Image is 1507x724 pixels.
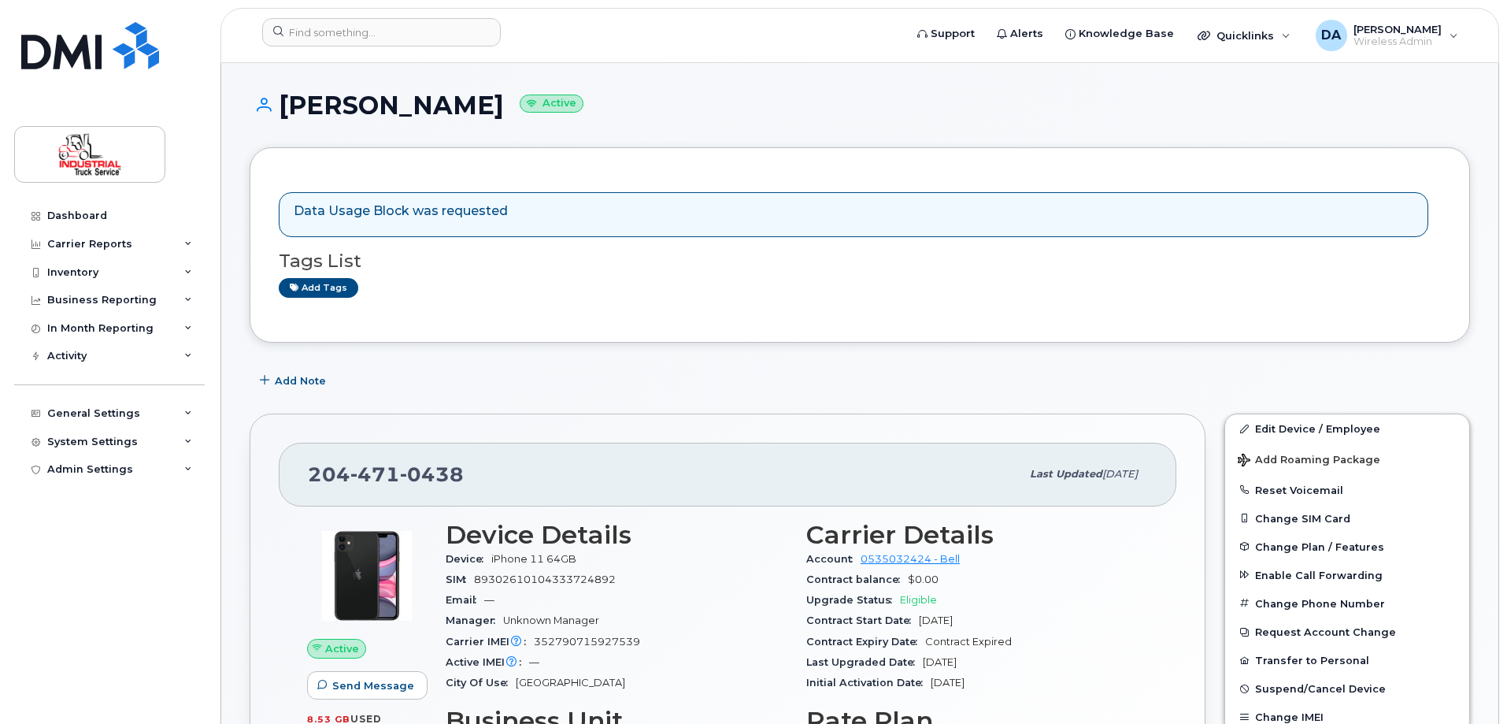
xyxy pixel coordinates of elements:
[806,574,908,585] span: Contract balance
[275,373,326,388] span: Add Note
[516,677,625,689] span: [GEOGRAPHIC_DATA]
[1225,674,1469,703] button: Suspend/Cancel Device
[446,594,484,606] span: Email
[1255,683,1386,695] span: Suspend/Cancel Device
[1102,468,1138,480] span: [DATE]
[923,656,957,668] span: [DATE]
[520,95,583,113] small: Active
[1225,561,1469,589] button: Enable Call Forwarding
[1225,618,1469,646] button: Request Account Change
[320,529,414,623] img: iPhone_11.jpg
[1255,569,1383,581] span: Enable Call Forwarding
[446,656,529,668] span: Active IMEI
[1238,454,1380,469] span: Add Roaming Package
[307,671,428,700] button: Send Message
[1225,646,1469,674] button: Transfer to Personal
[806,594,900,606] span: Upgrade Status
[332,678,414,693] span: Send Message
[474,574,616,585] span: 89302610104333724892
[806,553,861,565] span: Account
[529,656,539,668] span: —
[279,278,358,298] a: Add tags
[806,614,919,626] span: Contract Start Date
[1030,468,1102,480] span: Last updated
[446,553,491,565] span: Device
[900,594,937,606] span: Eligible
[1225,476,1469,504] button: Reset Voicemail
[503,614,599,626] span: Unknown Manager
[446,614,503,626] span: Manager
[294,202,508,221] p: Data Usage Block was requested
[446,574,474,585] span: SIM
[925,636,1012,648] span: Contract Expired
[446,677,516,689] span: City Of Use
[861,553,960,565] a: 0535032424 - Bell
[806,656,923,668] span: Last Upgraded Date
[484,594,494,606] span: —
[908,574,939,585] span: $0.00
[400,462,464,486] span: 0438
[931,677,965,689] span: [DATE]
[1225,443,1469,475] button: Add Roaming Package
[1225,414,1469,443] a: Edit Device / Employee
[1255,540,1384,552] span: Change Plan / Features
[250,91,1470,119] h1: [PERSON_NAME]
[919,614,953,626] span: [DATE]
[325,641,359,656] span: Active
[806,521,1148,549] h3: Carrier Details
[806,677,931,689] span: Initial Activation Date
[279,251,1441,271] h3: Tags List
[491,553,576,565] span: iPhone 11 64GB
[250,366,339,395] button: Add Note
[534,636,640,648] span: 352790715927539
[1225,504,1469,533] button: Change SIM Card
[446,521,787,549] h3: Device Details
[806,636,925,648] span: Contract Expiry Date
[308,462,464,486] span: 204
[350,462,400,486] span: 471
[1225,533,1469,561] button: Change Plan / Features
[1225,589,1469,618] button: Change Phone Number
[446,636,534,648] span: Carrier IMEI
